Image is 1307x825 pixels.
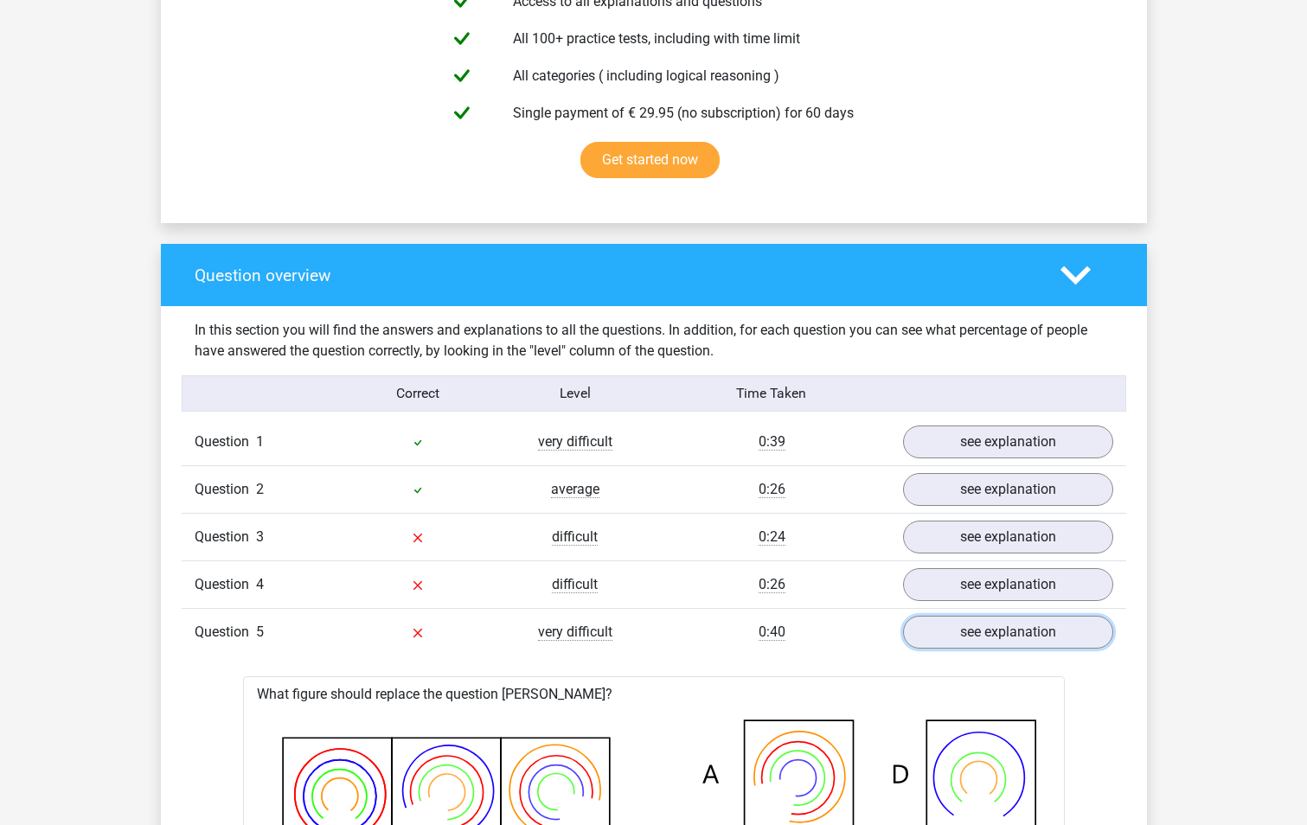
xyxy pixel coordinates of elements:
span: very difficult [538,433,612,451]
div: Time Taken [653,383,889,404]
a: see explanation [903,521,1113,553]
span: 2 [256,481,264,497]
a: see explanation [903,616,1113,649]
span: Question [195,479,256,500]
span: difficult [552,576,598,593]
span: Question [195,622,256,643]
div: Level [497,383,654,404]
a: Get started now [580,142,720,178]
span: 5 [256,624,264,640]
a: see explanation [903,425,1113,458]
span: Question [195,574,256,595]
span: 0:26 [759,576,785,593]
span: Question [195,432,256,452]
span: very difficult [538,624,612,641]
a: see explanation [903,473,1113,506]
span: 0:40 [759,624,785,641]
span: 4 [256,576,264,592]
span: 1 [256,433,264,450]
span: 0:39 [759,433,785,451]
span: difficult [552,528,598,546]
span: average [551,481,599,498]
span: 3 [256,528,264,545]
h4: Question overview [195,265,1035,285]
span: 0:26 [759,481,785,498]
a: see explanation [903,568,1113,601]
div: Correct [339,383,497,404]
span: Question [195,527,256,547]
span: 0:24 [759,528,785,546]
div: In this section you will find the answers and explanations to all the questions. In addition, for... [182,320,1126,361]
